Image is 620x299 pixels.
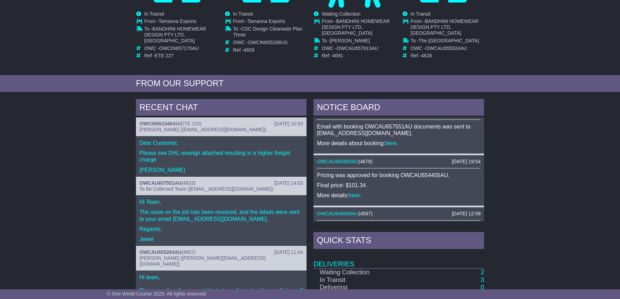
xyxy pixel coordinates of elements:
span: © One World Courier 2025. All rights reserved. [107,291,207,297]
div: [DATE] 10:52 [274,121,303,127]
span: In Transit [411,11,431,17]
div: ( ) [317,159,481,165]
p: The issue on the job has been resolved, and the labels were sent to your email [EMAIL_ADDRESS][DO... [139,209,303,222]
span: ETE 225 [181,121,200,126]
span: OWCIN657170AU [159,45,199,51]
span: Tamanna Exports [158,18,196,24]
td: From - [411,18,484,38]
span: 4659 [243,47,254,53]
span: [PERSON_NAME] ([EMAIL_ADDRESS][DOMAIN_NAME]) [139,127,266,132]
td: To - [411,38,484,45]
span: [PERSON_NAME] [330,38,370,43]
span: 4626 [421,53,432,58]
span: BANDHINI HOMEWEAR DESIGN PTY LTD, [GEOGRAPHIC_DATA] [411,18,479,36]
td: From - [322,18,395,38]
span: [PERSON_NAME] ([PERSON_NAME][EMAIL_ADDRESS][DOMAIN_NAME]) [139,255,266,267]
span: OWCAU655924AU [425,45,467,51]
td: Ref - [411,53,484,59]
span: 4597 [360,211,371,216]
td: In Transit [313,276,417,284]
td: From - [233,18,306,26]
p: Please see DHL reweigh attached resulting in a higher freight charge [139,150,303,163]
td: From - [144,18,217,26]
div: [DATE] 14:03 [274,180,303,186]
div: [DATE] 19:54 [452,159,481,165]
td: To - [144,26,217,45]
td: OWC - [322,45,395,53]
a: here [349,192,360,198]
div: Quick Stats [313,232,484,251]
div: ( ) [139,180,303,186]
span: BANDHINI HOMEWEAR DESIGN PTY LTD, [GEOGRAPHIC_DATA] [144,26,206,43]
span: BANDHINI HOMEWEAR DESIGN PTY LTD, [GEOGRAPHIC_DATA] [322,18,390,36]
td: Ref - [322,53,395,59]
div: ( ) [139,249,303,255]
td: Ref - [233,47,306,53]
p: Pricing was approved for booking OWCAU654405AU. [317,172,481,178]
span: 4633 [183,180,194,186]
a: OWCAU657551AU [139,180,181,186]
div: [DATE] 11:04 [274,249,303,255]
div: RECENT CHAT [136,99,307,118]
div: ( ) [139,121,303,127]
span: In Transit [233,11,253,17]
p: More details about booking: . [317,140,481,147]
td: Deliveries [313,251,484,268]
span: 4691 [332,53,343,58]
div: [DATE] 12:09 [452,211,481,217]
span: 4678 [360,159,371,164]
a: 0 [481,284,484,291]
a: OWCAU655264AU [139,249,181,255]
p: More details: . [317,192,481,199]
p: Jewel [139,236,303,242]
a: OWCAU649099AU [317,211,359,216]
div: FROM OUR SUPPORT [136,78,484,89]
a: 3 [481,276,484,283]
span: Tamanna Exports [247,18,285,24]
span: CDC Design Clearwate Plan Three [233,26,302,38]
p: Regards, [139,226,303,232]
span: OWCIN655268US [248,40,287,45]
a: here [385,140,396,146]
div: NOTICE BOARD [313,99,484,118]
p: Hi Team, [139,199,303,205]
span: To Be Collected Team ([EMAIL_ADDRESS][DOMAIN_NAME]) [139,186,273,192]
p: Dear Customer, [139,140,303,146]
td: OWC - [411,45,484,53]
a: OWCIN651346AU [139,121,179,126]
span: The [GEOGRAPHIC_DATA] [419,38,479,43]
a: OWCAU654405AU [317,159,359,164]
td: Ref - [144,53,217,59]
span: ETE 227 [155,53,173,58]
span: OWCAU657913AU [337,45,378,51]
p: Final price: $101.34. [317,182,481,189]
span: 4607 [183,249,194,255]
td: To - [322,38,395,45]
td: OWC - [233,40,306,47]
a: 2 [481,269,484,276]
p: Email with booking OWCAU657551AU documents was sent to [EMAIL_ADDRESS][DOMAIN_NAME]. [317,123,481,136]
td: OWC - [144,45,217,53]
td: Waiting Collection [313,268,417,276]
td: Delivering [313,284,417,291]
p: [PERSON_NAME] [139,167,303,173]
span: In Transit [144,11,164,17]
span: Waiting Collection [322,11,361,17]
div: ( ) [317,211,481,217]
td: To - [233,26,306,40]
